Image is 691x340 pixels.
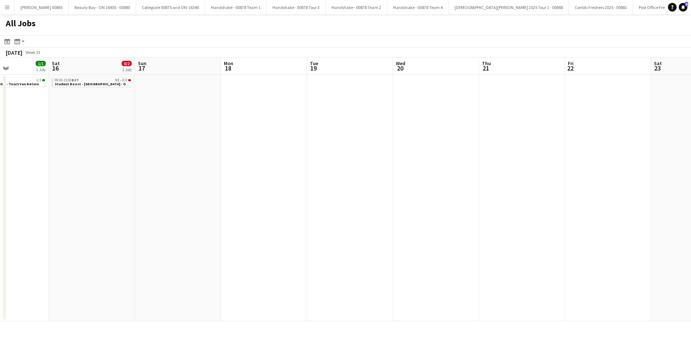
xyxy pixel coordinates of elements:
[122,78,127,82] span: 0/2
[569,0,633,14] button: Contiki Freshers 2025 - 00881
[387,0,449,14] button: Handshake - 00878 Team 4
[395,64,405,72] span: 20
[52,78,132,88] div: 09:30-15:30BST9I•0/2Student Roost - [GEOGRAPHIC_DATA] - On-16926
[481,64,491,72] span: 21
[128,79,131,81] span: 0/2
[396,60,405,67] span: Wed
[36,61,46,66] span: 1/1
[52,60,60,67] span: Sat
[267,0,326,14] button: Handshake - 00878 Tour 3
[567,64,574,72] span: 22
[72,78,79,82] span: BST
[55,78,79,82] span: 09:30-15:30
[55,78,131,82] div: •
[224,60,233,67] span: Mon
[122,61,132,66] span: 0/2
[685,2,688,6] span: 8
[42,79,45,81] span: 1/1
[55,78,131,86] a: 09:30-15:30BST9I•0/2Student Roost - [GEOGRAPHIC_DATA] - On-16926
[482,60,491,67] span: Thu
[310,60,318,67] span: Tue
[137,64,146,72] span: 17
[6,49,22,56] div: [DATE]
[36,78,41,82] span: 1/1
[115,78,119,82] span: 9I
[55,82,139,86] span: Student Roost - Southampton Solent - On-16926
[309,64,318,72] span: 19
[654,60,662,67] span: Sat
[223,64,233,72] span: 18
[24,50,42,55] span: Week 33
[326,0,387,14] button: Handshake - 00878 Team 2
[679,3,687,12] a: 8
[138,60,146,67] span: Sun
[122,67,131,72] div: 1 Job
[15,0,69,14] button: [PERSON_NAME] 00865
[568,60,574,67] span: Fri
[36,67,45,72] div: 1 Job
[653,64,662,72] span: 23
[136,0,205,14] button: Collegiate 00875 and ON-16346
[69,0,136,14] button: Beauty Bay - ON 16405 - 00880
[205,0,267,14] button: Handshake - 00878 Team 1
[449,0,569,14] button: [DEMOGRAPHIC_DATA][PERSON_NAME] 2025 Tour 1 - 00848
[51,64,60,72] span: 16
